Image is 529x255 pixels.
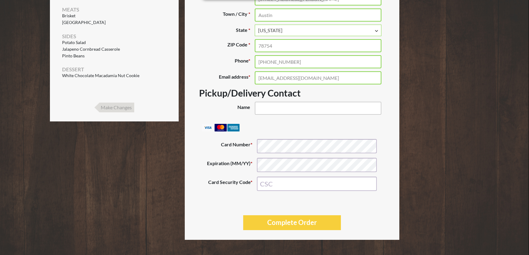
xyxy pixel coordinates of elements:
[62,66,84,73] span: Dessert
[62,73,166,78] li: White Chocolate Macadamia Nut Cookie
[204,139,380,195] fieldset: Payment Info
[215,124,227,131] img: mastercard
[204,139,257,153] label: Card Number
[248,42,250,47] abbr: required
[255,25,381,36] span: State
[199,55,255,68] label: Phone
[199,87,385,98] h3: Pickup/Delivery Contact
[62,33,76,39] span: Sides
[204,158,257,172] label: Expiration (MM/YY)
[243,215,341,230] button: Complete Order
[227,124,240,131] img: amex
[62,47,166,52] li: Jalapeno Cornbread Casserole
[258,27,378,34] span: Texas
[94,103,134,112] input: Make Changes
[199,39,255,52] label: ZIP Code
[199,25,255,36] label: State
[62,20,166,25] li: [GEOGRAPHIC_DATA]
[248,27,250,33] abbr: required
[199,8,255,22] label: Town / City
[62,53,166,59] li: Pinto Beans
[204,177,257,191] label: Card Security Code
[62,13,166,19] li: Brisket
[199,71,255,84] label: Email address
[257,177,377,191] input: CSC
[62,6,79,13] span: Meats
[202,124,214,131] img: visa
[62,40,166,45] li: Potato Salad
[248,11,250,17] abbr: required
[199,102,255,115] label: Name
